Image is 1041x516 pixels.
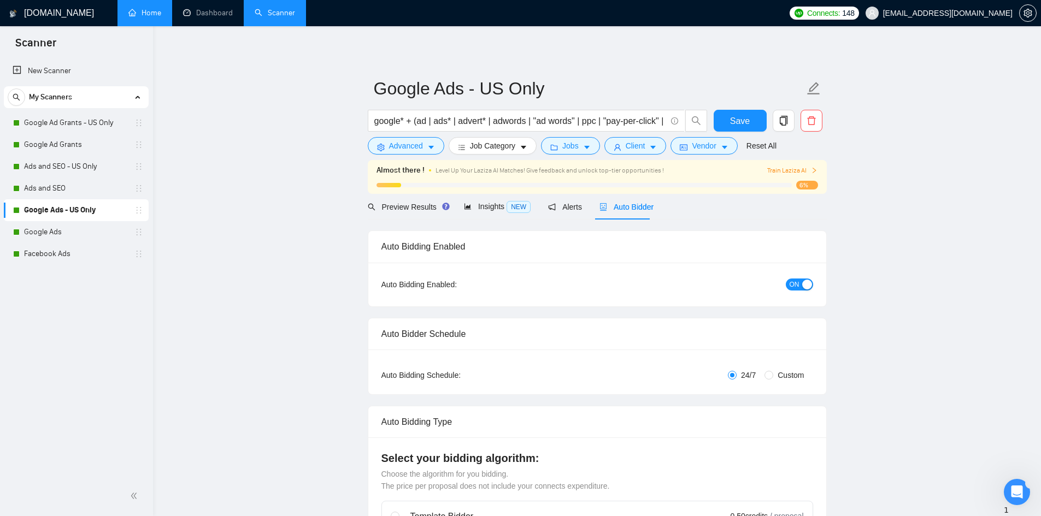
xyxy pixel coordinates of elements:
span: idcard [680,143,687,151]
button: search [8,88,25,106]
button: search [685,110,707,132]
a: searchScanner [255,8,295,17]
li: New Scanner [4,60,149,82]
span: Search for help [22,205,89,217]
button: barsJob Categorycaret-down [449,137,537,155]
span: Help [183,368,200,376]
button: Search for help [16,200,203,222]
span: setting [1020,9,1036,17]
span: Choose the algorithm for you bidding. The price per proposal does not include your connects expen... [381,470,610,490]
span: 148 [842,7,854,19]
span: 1 [1004,506,1009,514]
a: setting [1019,9,1037,17]
span: user [868,9,876,17]
span: setting [377,143,385,151]
div: Recent message [22,94,196,106]
div: Recent messageProfile image for ViktorRate your conversation[PERSON_NAME]•[DATE] [11,85,208,143]
div: Close [188,17,208,37]
div: Profile image for ViktorRate your conversation[PERSON_NAME]•[DATE] [11,102,207,142]
div: Sardor AI Prompt Library [22,314,183,325]
span: Rate your conversation [49,111,138,120]
span: Custom [773,369,808,381]
span: edit [807,81,821,96]
span: Connects: [807,7,840,19]
div: Auto Bidder Schedule [381,318,813,349]
span: 24/7 [737,369,760,381]
p: How can we help? [22,53,197,72]
span: 6% [796,181,818,189]
span: notification [548,203,556,211]
span: robot [599,203,607,211]
div: Send us a message [22,157,183,169]
span: Preview Results [368,203,446,211]
span: Home [15,368,39,376]
img: Profile image for Viktor [22,111,44,133]
div: Sardor AI Prompt Library [16,310,203,330]
button: delete [801,110,822,132]
button: Messages [55,341,109,384]
span: search [8,93,25,101]
span: info-circle [671,117,678,124]
input: Search Freelance Jobs... [374,114,666,128]
span: caret-down [427,143,435,151]
span: holder [134,184,143,193]
span: Tickets [123,368,150,376]
button: folderJobscaret-down [541,137,600,155]
div: 🔠 GigRadar Search Syntax: Query Operators for Optimized Job Searches [16,258,203,289]
span: My Scanners [29,86,72,108]
div: Auto Bidding Enabled: [381,278,525,290]
img: upwork-logo.png [795,9,803,17]
span: double-left [130,490,141,501]
a: dashboardDashboard [183,8,233,17]
button: settingAdvancedcaret-down [368,137,444,155]
span: holder [134,118,143,127]
img: logo [9,5,17,22]
iframe: Intercom live chat [1004,479,1030,505]
a: Google Ad Grants - US Only [24,112,128,134]
span: NEW [507,201,531,213]
span: Advanced [389,140,423,152]
h4: Select your bidding algorithm: [381,450,813,466]
a: Ads and SEO - US Only [24,156,128,177]
span: folder [550,143,558,151]
span: right [811,167,817,174]
span: Scanner [7,35,65,58]
button: Save [714,110,767,132]
span: user [614,143,621,151]
button: idcardVendorcaret-down [671,137,737,155]
div: 👑 Laziza AI - Job Pre-Qualification [22,294,183,305]
a: Ads and SEO [24,177,128,199]
span: caret-down [520,143,527,151]
a: New Scanner [13,60,140,82]
div: Tooltip anchor [441,201,451,211]
div: Auto Bidding Enabled [381,231,813,262]
span: Job Category [470,140,515,152]
div: We typically reply in under a minute [22,169,183,180]
span: ON [790,278,799,290]
span: holder [134,250,143,258]
span: search [686,116,707,126]
div: 👑 Laziza AI - Job Pre-Qualification [16,289,203,310]
span: Almost there ! [377,164,425,176]
div: ✅ How To: Connect your agency to [DOMAIN_NAME] [22,230,183,253]
span: Auto Bidder [599,203,654,211]
span: Insights [464,202,531,211]
span: Jobs [562,140,579,152]
span: Client [626,140,645,152]
span: area-chart [464,203,472,210]
div: Send us a messageWe typically reply in under a minute [11,148,208,189]
a: Facebook Ads [24,243,128,265]
span: search [368,203,375,211]
input: Scanner name... [374,75,804,102]
div: Auto Bidding Schedule: [381,369,525,381]
button: copy [773,110,795,132]
button: Tickets [109,341,164,384]
li: My Scanners [4,86,149,265]
a: Reset All [746,140,777,152]
a: Google Ads - US Only [24,199,128,221]
span: caret-down [721,143,728,151]
button: Train Laziza AI [767,165,817,176]
span: Alerts [548,203,582,211]
a: Google Ad Grants [24,134,128,156]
